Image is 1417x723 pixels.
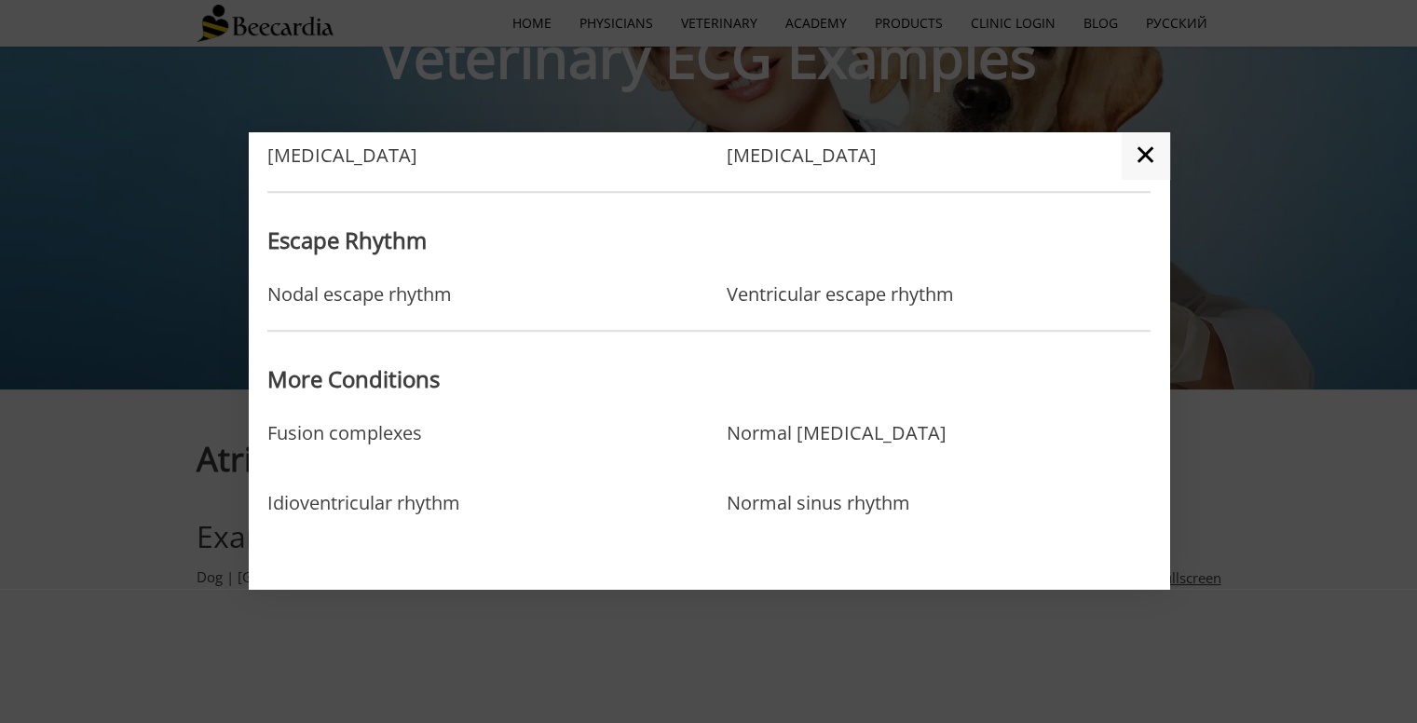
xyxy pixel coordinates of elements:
[1122,132,1169,179] a: ✕
[267,225,427,255] span: Escape Rhythm
[267,422,422,483] a: Fusion complexes
[726,283,953,306] a: Ventricular escape rhythm
[267,283,452,306] a: Nodal escape rhythm
[726,492,909,552] a: Normal sinus rhythm
[726,422,946,483] a: Normal [MEDICAL_DATA]
[267,144,417,167] a: [MEDICAL_DATA]
[267,492,460,552] a: Idioventricular rhythm
[267,363,440,394] span: More Conditions
[726,144,876,167] a: [MEDICAL_DATA]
